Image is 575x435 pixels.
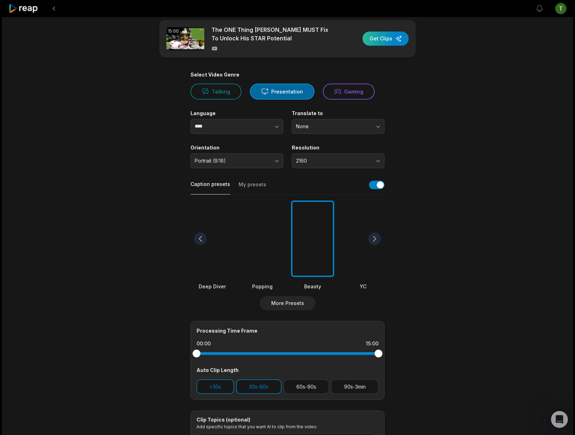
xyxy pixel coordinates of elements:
button: Talking [190,84,241,100]
span: Portrait (9:16) [195,158,269,164]
button: My presets [239,181,266,194]
div: 00:00 [197,340,211,347]
button: 2160 [292,153,385,168]
button: Gaming [323,84,375,100]
div: YC [341,283,385,290]
button: 30s-60s [236,379,281,394]
button: Messages [71,221,142,249]
div: Select Video Genre [190,72,385,78]
span: Home [27,239,43,244]
button: None [292,119,385,134]
div: [PERSON_NAME] [32,107,73,114]
div: Beasty [291,283,334,290]
div: We'll be back online [DATE] [15,137,118,145]
p: Add specific topics that you want AI to clip from the video. [197,424,378,429]
div: Profile image for SamThank You![PERSON_NAME]•[DATE] [7,94,134,120]
div: Popping [241,283,284,290]
p: Hi Takeovert2 👋 [14,50,127,62]
div: Send us a message [15,130,118,137]
button: Give feedback! [15,194,127,208]
div: • [DATE] [74,107,94,114]
div: Changelog [15,160,119,168]
div: 15:00 [166,27,180,35]
p: How can we help? [14,62,127,74]
p: The ONE Thing [PERSON_NAME] MUST Fix To Unlock His STAR Potential [211,26,334,43]
span: None [296,123,370,130]
span: Thank You! [32,100,59,106]
button: Portrait (9:16) [190,153,283,168]
img: Profile image for Sam [15,100,29,114]
label: Orientation [190,145,283,151]
button: Presentation [250,84,314,100]
div: Close [122,11,135,24]
button: 90s-3min [331,379,378,394]
div: Recent message [15,89,127,97]
div: Deep Diver [190,283,234,290]
div: Clip Topics (optional) [197,417,378,423]
button: Caption presets [190,181,230,194]
a: Changelog [10,158,131,171]
div: 15:00 [366,340,378,347]
iframe: Intercom live chat [551,411,568,428]
div: Send us a messageWe'll be back online [DATE] [7,124,135,151]
label: Translate to [292,110,385,117]
span: 2160 [296,158,370,164]
label: Resolution [292,145,385,151]
h2: Have a feature request? [15,183,127,191]
label: Language [190,110,283,117]
div: Processing Time Frame [197,327,378,334]
button: <30s [197,379,234,394]
img: Profile image for Sam [14,11,28,26]
button: Get Clips [363,32,409,46]
div: Auto Clip Length [197,366,378,374]
button: More Presets [260,296,315,310]
div: Recent messageProfile image for SamThank You![PERSON_NAME]•[DATE] [7,83,135,120]
button: 60s-90s [284,379,329,394]
span: Messages [94,239,119,244]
